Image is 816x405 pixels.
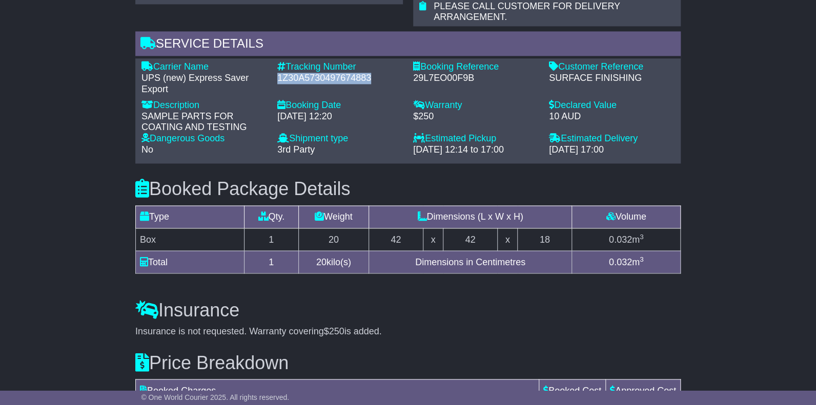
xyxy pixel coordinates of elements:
div: [DATE] 12:20 [277,111,403,122]
td: Booked Cost [539,379,605,401]
div: Tracking Number [277,61,403,73]
div: Booking Reference [413,61,539,73]
td: Dimensions (L x W x H) [369,205,572,228]
td: Box [136,228,244,250]
div: 1Z30A5730497674883 [277,73,403,84]
td: Qty. [244,205,298,228]
td: 42 [443,228,498,250]
span: 3rd Party [277,144,315,155]
h3: Insurance [135,300,681,320]
div: 29L7EO00F9B [413,73,539,84]
span: © One World Courier 2025. All rights reserved. [141,393,289,401]
div: $250 [413,111,539,122]
div: Service Details [135,31,681,59]
div: 10 AUD [549,111,675,122]
div: Description [141,100,267,111]
td: Total [136,250,244,273]
div: Insurance is not requested. Warranty covering is added. [135,326,681,337]
td: 42 [369,228,423,250]
div: Dangerous Goods [141,133,267,144]
td: kilo(s) [298,250,369,273]
td: m [572,250,681,273]
div: Carrier Name [141,61,267,73]
span: No [141,144,153,155]
td: Volume [572,205,681,228]
span: 20 [316,257,327,267]
div: Shipment type [277,133,403,144]
div: Warranty [413,100,539,111]
td: x [423,228,443,250]
td: Type [136,205,244,228]
td: Booked Charges [136,379,539,401]
div: SAMPLE PARTS FOR COATING AND TESTING [141,111,267,133]
td: Dimensions in Centimetres [369,250,572,273]
sup: 3 [640,232,644,240]
span: 0.032 [609,257,632,267]
span: PLEASE CALL CUSTOMER FOR DELIVERY ARRANGEMENT. [434,1,620,23]
span: 0.032 [609,234,632,244]
div: Booking Date [277,100,403,111]
td: 1 [244,228,298,250]
div: Estimated Pickup [413,133,539,144]
td: Approved Cost [605,379,680,401]
td: 20 [298,228,369,250]
h3: Price Breakdown [135,352,681,373]
td: m [572,228,681,250]
td: 18 [518,228,572,250]
div: Customer Reference [549,61,675,73]
td: 1 [244,250,298,273]
span: $250 [324,326,344,336]
sup: 3 [640,255,644,263]
td: x [497,228,517,250]
div: SURFACE FINISHING [549,73,675,84]
h3: Booked Package Details [135,179,681,199]
div: Estimated Delivery [549,133,675,144]
div: UPS (new) Express Saver Export [141,73,267,95]
div: [DATE] 12:14 to 17:00 [413,144,539,156]
div: Declared Value [549,100,675,111]
td: Weight [298,205,369,228]
div: [DATE] 17:00 [549,144,675,156]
